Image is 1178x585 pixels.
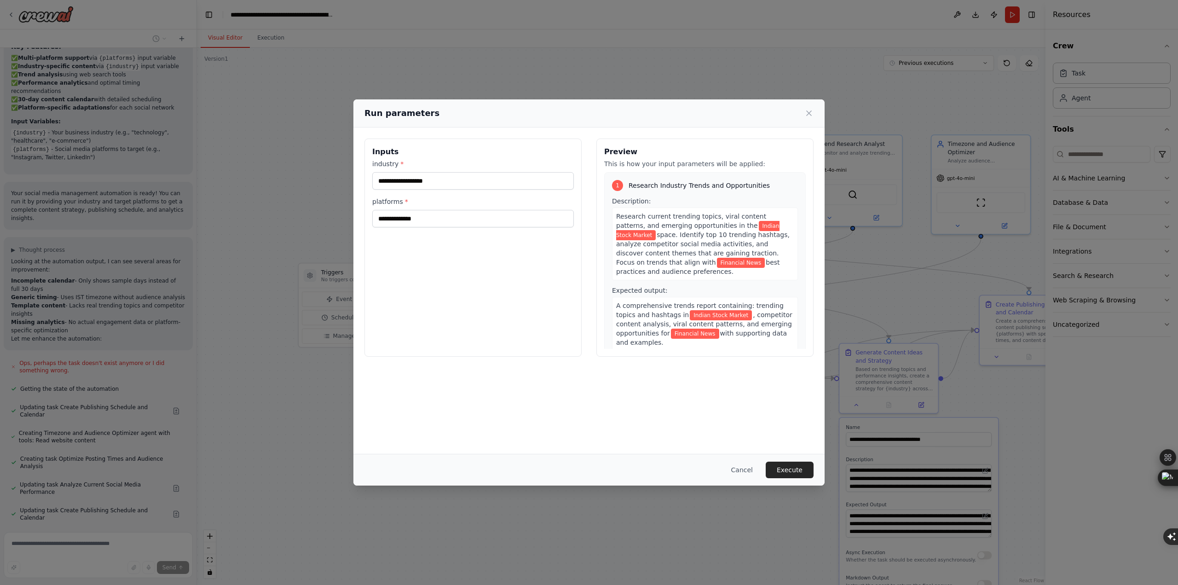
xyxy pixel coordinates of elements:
[372,197,574,206] label: platforms
[724,462,760,478] button: Cancel
[604,146,806,157] h3: Preview
[616,302,784,319] span: A comprehensive trends report containing: trending topics and hashtags in
[604,159,806,168] p: This is how your input parameters will be applied:
[629,181,770,190] span: Research Industry Trends and Opportunities
[612,197,651,205] span: Description:
[616,311,792,337] span: , competitor content analysis, viral content patterns, and emerging opportunities for
[612,180,623,191] div: 1
[616,231,790,266] span: space. Identify top 10 trending hashtags, analyze competitor social media activities, and discove...
[616,221,780,240] span: Variable: industry
[372,159,574,168] label: industry
[616,213,766,229] span: Research current trending topics, viral content patterns, and emerging opportunities in the
[364,107,439,120] h2: Run parameters
[372,146,574,157] h3: Inputs
[717,258,765,268] span: Variable: platforms
[671,329,719,339] span: Variable: platforms
[690,310,752,320] span: Variable: industry
[612,287,668,294] span: Expected output:
[616,259,780,275] span: best practices and audience preferences.
[766,462,814,478] button: Execute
